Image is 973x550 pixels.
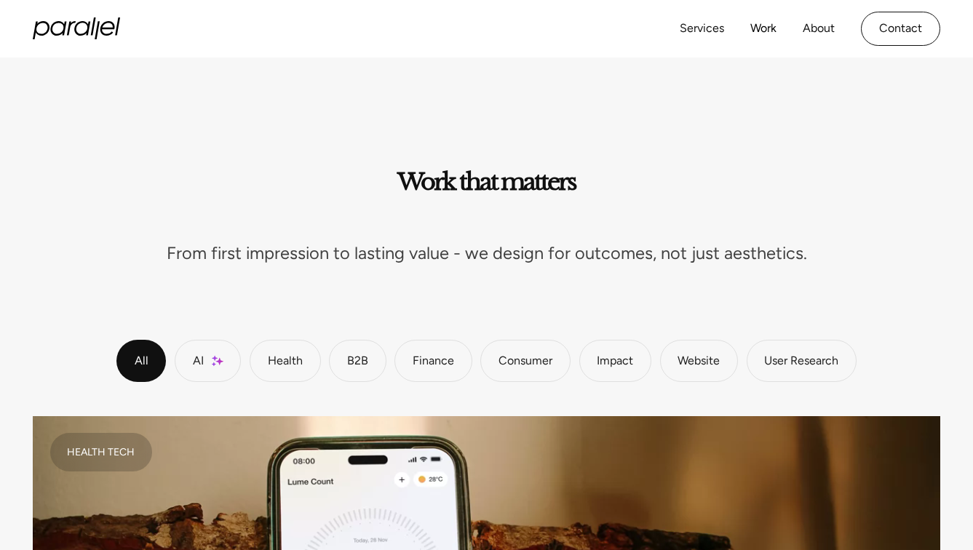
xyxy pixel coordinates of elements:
a: home [33,17,120,39]
div: Finance [413,352,454,370]
div: AI [193,352,204,370]
div: User Research [764,352,838,370]
a: Services [680,18,724,39]
div: All [135,352,148,370]
div: Website [678,352,720,370]
a: About [803,18,835,39]
div: Consumer [499,352,552,370]
a: Work [750,18,777,39]
p: From first impression to lasting value - we design for outcomes, not just aesthetics. [167,241,807,266]
div: Health Tech [67,445,135,460]
h2: Work that matters [397,169,576,195]
div: Impact [597,352,633,370]
div: Health [268,352,303,370]
a: Contact [861,12,940,46]
div: B2B [347,352,368,370]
